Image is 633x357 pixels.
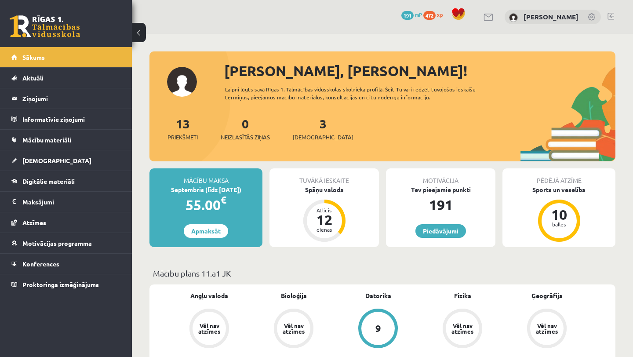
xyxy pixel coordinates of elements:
[251,309,336,350] a: Vēl nav atzīmes
[149,185,262,194] div: Septembris (līdz [DATE])
[11,233,121,253] a: Motivācijas programma
[11,130,121,150] a: Mācību materiāli
[311,208,338,213] div: Atlicis
[22,109,121,129] legend: Informatīvie ziņojumi
[336,309,420,350] a: 9
[224,60,615,81] div: [PERSON_NAME], [PERSON_NAME]!
[11,109,121,129] a: Informatīvie ziņojumi
[22,88,121,109] legend: Ziņojumi
[22,157,91,164] span: [DEMOGRAPHIC_DATA]
[502,168,615,185] div: Pēdējā atzīme
[11,274,121,295] a: Proktoringa izmēģinājums
[546,222,572,227] div: balles
[197,323,222,334] div: Vēl nav atzīmes
[423,11,436,20] span: 472
[22,136,71,144] span: Mācību materiāli
[149,168,262,185] div: Mācību maksa
[22,219,46,226] span: Atzīmes
[505,309,589,350] a: Vēl nav atzīmes
[293,133,353,142] span: [DEMOGRAPHIC_DATA]
[221,116,270,142] a: 0Neizlasītās ziņas
[149,194,262,215] div: 55.00
[386,194,495,215] div: 191
[401,11,414,20] span: 191
[167,133,198,142] span: Priekšmeti
[454,291,471,300] a: Fizika
[311,227,338,232] div: dienas
[221,193,226,206] span: €
[22,177,75,185] span: Digitālie materiāli
[386,185,495,194] div: Tev pieejamie punkti
[22,53,45,61] span: Sākums
[22,280,99,288] span: Proktoringa izmēģinājums
[420,309,505,350] a: Vēl nav atzīmes
[546,208,572,222] div: 10
[281,323,306,334] div: Vēl nav atzīmes
[375,324,381,333] div: 9
[311,213,338,227] div: 12
[22,74,44,82] span: Aktuāli
[293,116,353,142] a: 3[DEMOGRAPHIC_DATA]
[415,11,422,18] span: mP
[535,323,559,334] div: Vēl nav atzīmes
[167,116,198,142] a: 13Priekšmeti
[415,224,466,238] a: Piedāvājumi
[502,185,615,243] a: Sports un veselība 10 balles
[153,267,612,279] p: Mācību plāns 11.a1 JK
[269,168,379,185] div: Tuvākā ieskaite
[502,185,615,194] div: Sports un veselība
[269,185,379,243] a: Spāņu valoda Atlicis 12 dienas
[22,192,121,212] legend: Maksājumi
[11,68,121,88] a: Aktuāli
[11,47,121,67] a: Sākums
[10,15,80,37] a: Rīgas 1. Tālmācības vidusskola
[524,12,578,21] a: [PERSON_NAME]
[22,239,92,247] span: Motivācijas programma
[401,11,422,18] a: 191 mP
[386,168,495,185] div: Motivācija
[11,212,121,233] a: Atzīmes
[281,291,307,300] a: Bioloģija
[11,192,121,212] a: Maksājumi
[365,291,391,300] a: Datorika
[509,13,518,22] img: Gabriela Annija Andersone
[167,309,251,350] a: Vēl nav atzīmes
[190,291,228,300] a: Angļu valoda
[11,150,121,171] a: [DEMOGRAPHIC_DATA]
[437,11,443,18] span: xp
[450,323,475,334] div: Vēl nav atzīmes
[225,85,505,101] div: Laipni lūgts savā Rīgas 1. Tālmācības vidusskolas skolnieka profilā. Šeit Tu vari redzēt tuvojošo...
[11,88,121,109] a: Ziņojumi
[269,185,379,194] div: Spāņu valoda
[221,133,270,142] span: Neizlasītās ziņas
[184,224,228,238] a: Apmaksāt
[22,260,59,268] span: Konferences
[531,291,563,300] a: Ģeogrāfija
[11,171,121,191] a: Digitālie materiāli
[423,11,447,18] a: 472 xp
[11,254,121,274] a: Konferences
